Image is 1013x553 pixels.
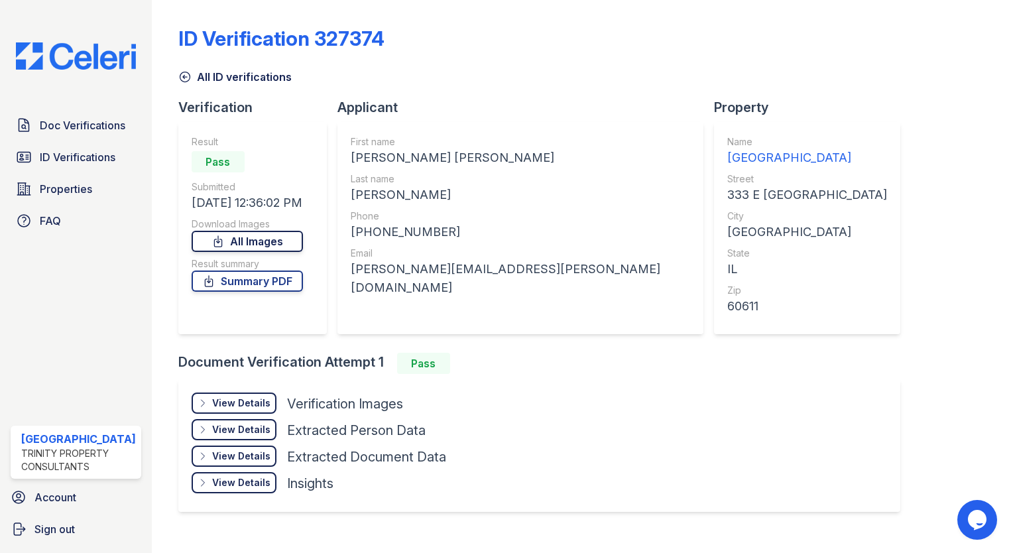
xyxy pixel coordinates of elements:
[212,476,270,489] div: View Details
[34,521,75,537] span: Sign out
[727,223,887,241] div: [GEOGRAPHIC_DATA]
[287,395,403,413] div: Verification Images
[727,149,887,167] div: [GEOGRAPHIC_DATA]
[11,144,141,170] a: ID Verifications
[287,448,446,466] div: Extracted Document Data
[351,149,690,167] div: [PERSON_NAME] [PERSON_NAME]
[21,431,136,447] div: [GEOGRAPHIC_DATA]
[727,284,887,297] div: Zip
[5,516,147,542] a: Sign out
[351,186,690,204] div: [PERSON_NAME]
[714,98,911,117] div: Property
[287,474,333,493] div: Insights
[5,484,147,511] a: Account
[957,500,1000,540] iframe: chat widget
[351,223,690,241] div: [PHONE_NUMBER]
[351,135,690,149] div: First name
[727,297,887,316] div: 60611
[212,397,270,410] div: View Details
[212,450,270,463] div: View Details
[192,257,303,271] div: Result summary
[727,135,887,167] a: Name [GEOGRAPHIC_DATA]
[40,149,115,165] span: ID Verifications
[11,208,141,234] a: FAQ
[178,98,337,117] div: Verification
[351,260,690,297] div: [PERSON_NAME][EMAIL_ADDRESS][PERSON_NAME][DOMAIN_NAME]
[40,117,125,133] span: Doc Verifications
[21,447,136,473] div: Trinity Property Consultants
[178,69,292,85] a: All ID verifications
[11,112,141,139] a: Doc Verifications
[287,421,426,440] div: Extracted Person Data
[192,180,303,194] div: Submitted
[337,98,714,117] div: Applicant
[351,210,690,223] div: Phone
[192,151,245,172] div: Pass
[192,194,303,212] div: [DATE] 12:36:02 PM
[40,213,61,229] span: FAQ
[5,42,147,70] img: CE_Logo_Blue-a8612792a0a2168367f1c8372b55b34899dd931a85d93a1a3d3e32e68fde9ad4.png
[727,247,887,260] div: State
[40,181,92,197] span: Properties
[192,271,303,292] a: Summary PDF
[351,247,690,260] div: Email
[192,135,303,149] div: Result
[212,423,270,436] div: View Details
[727,172,887,186] div: Street
[192,231,303,252] a: All Images
[727,210,887,223] div: City
[727,186,887,204] div: 333 E [GEOGRAPHIC_DATA]
[351,172,690,186] div: Last name
[178,353,911,374] div: Document Verification Attempt 1
[34,489,76,505] span: Account
[727,260,887,278] div: IL
[192,217,303,231] div: Download Images
[11,176,141,202] a: Properties
[727,135,887,149] div: Name
[178,27,385,50] div: ID Verification 327374
[397,353,450,374] div: Pass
